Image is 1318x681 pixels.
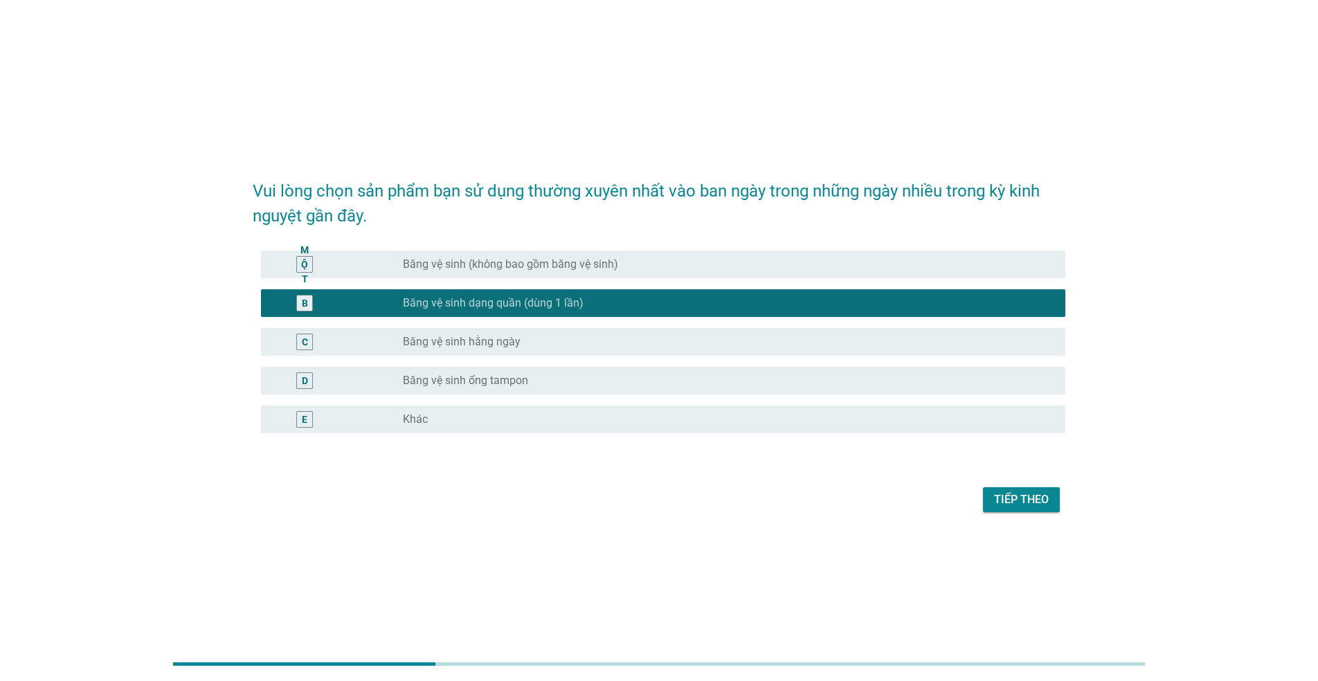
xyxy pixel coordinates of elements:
[253,181,1044,226] font: Vui lòng chọn sản phẩm bạn sử dụng thường xuyên nhất vào ban ngày trong những ngày nhiều trong kỳ...
[302,375,308,386] font: D
[403,412,428,426] font: Khác
[403,296,584,309] font: Băng vệ sinh dạng quần (dùng 1 lần)
[302,336,308,347] font: C
[983,487,1060,512] button: Tiếp theo
[302,298,308,309] font: B
[403,257,618,271] font: Băng vệ sinh (không bao gồm băng vệ sinh)
[300,244,309,284] font: MỘT
[403,374,528,387] font: Băng vệ sinh ống tampon
[302,414,307,425] font: E
[994,493,1049,506] font: Tiếp theo
[403,335,521,348] font: Băng vệ sinh hằng ngày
